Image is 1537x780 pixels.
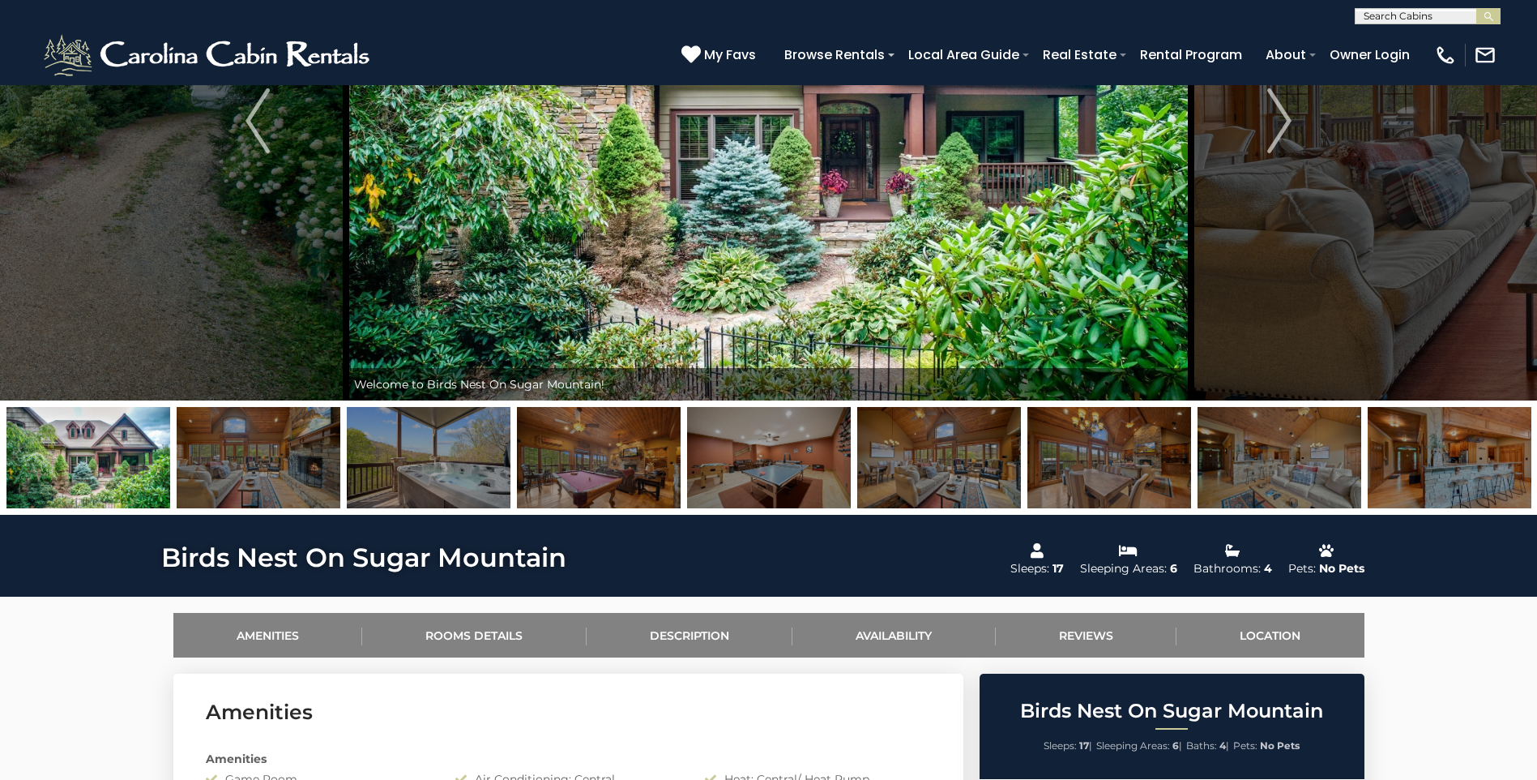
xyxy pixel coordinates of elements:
div: Welcome to Birds Nest On Sugar Mountain! [346,368,1191,401]
a: Rental Program [1132,41,1250,69]
img: 168603370 [517,407,681,508]
a: Owner Login [1321,41,1418,69]
a: Real Estate [1035,41,1125,69]
a: Description [587,613,793,658]
img: White-1-2.png [41,31,377,79]
a: About [1257,41,1314,69]
strong: 17 [1079,739,1089,752]
img: 168603403 [1027,407,1191,508]
div: Amenities [194,751,943,767]
li: | [1044,735,1092,756]
strong: 6 [1172,739,1179,752]
a: My Favs [681,45,760,66]
span: Sleeps: [1044,739,1077,752]
a: Local Area Guide [900,41,1027,69]
strong: No Pets [1260,739,1300,752]
a: Location [1176,613,1364,658]
a: Rooms Details [362,613,587,658]
img: 168440338 [6,407,170,508]
span: My Favs [704,45,756,65]
img: arrow [1267,88,1292,153]
img: mail-regular-white.png [1474,44,1496,66]
a: Amenities [173,613,363,658]
img: 168603399 [1198,407,1361,508]
li: | [1096,735,1182,756]
span: Sleeping Areas: [1096,739,1170,752]
span: Baths: [1186,739,1217,752]
h3: Amenities [206,698,931,726]
img: 168603393 [347,407,510,508]
span: Pets: [1233,739,1257,752]
img: phone-regular-white.png [1434,44,1457,66]
a: Browse Rentals [776,41,893,69]
li: | [1186,735,1229,756]
img: arrow [245,88,270,153]
a: Reviews [996,613,1177,658]
h2: Birds Nest On Sugar Mountain [984,701,1360,722]
img: 168603401 [177,407,340,508]
a: Availability [792,613,996,658]
img: 168440276 [1368,407,1531,508]
img: 168603377 [687,407,851,508]
img: 168603400 [857,407,1021,508]
strong: 4 [1219,739,1226,752]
